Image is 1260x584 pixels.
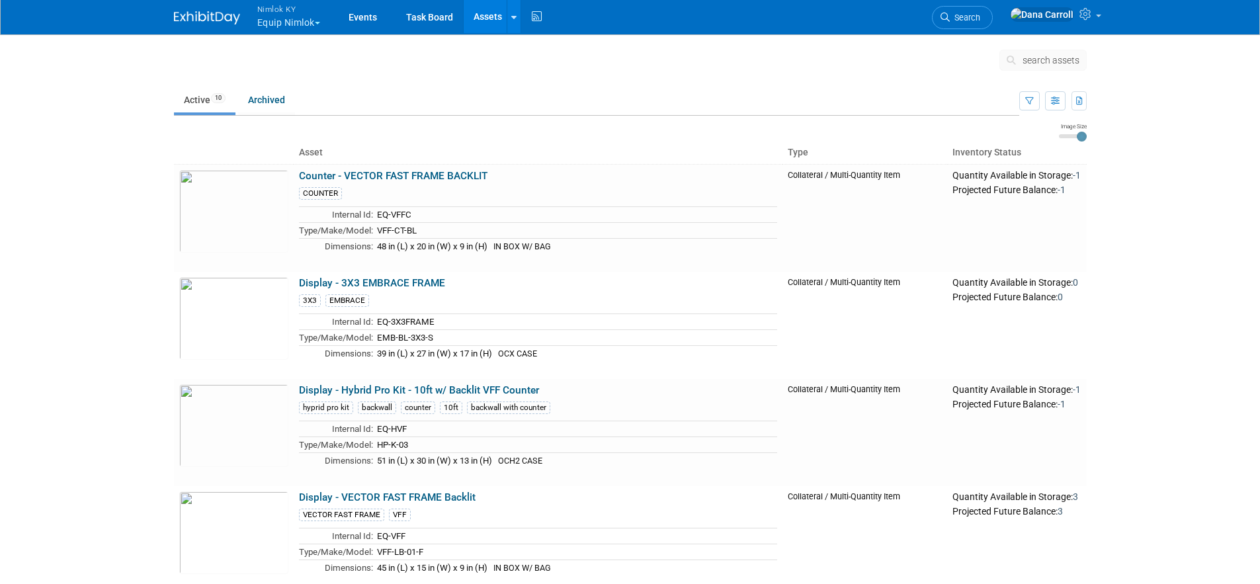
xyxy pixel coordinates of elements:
[299,294,321,307] div: 3X3
[1059,122,1087,130] div: Image Size
[377,241,487,251] span: 48 in (L) x 20 in (W) x 9 in (H)
[299,329,373,345] td: Type/Make/Model:
[467,401,550,414] div: backwall with counter
[952,396,1081,411] div: Projected Future Balance:
[498,349,537,358] span: OCX CASE
[440,401,462,414] div: 10ft
[373,329,778,345] td: EMB-BL-3X3-S
[299,509,384,521] div: VECTOR FAST FRAME
[358,401,396,414] div: backwall
[401,401,435,414] div: counter
[299,401,353,414] div: hyprid pro kit
[373,544,778,560] td: VFF-LB-01-F
[299,222,373,238] td: Type/Make/Model:
[299,544,373,560] td: Type/Make/Model:
[952,277,1081,289] div: Quantity Available in Storage:
[1073,384,1081,395] span: -1
[493,563,551,573] span: IN BOX W/ BAG
[257,2,320,16] span: Nimlok KY
[294,142,783,164] th: Asset
[377,563,487,573] span: 45 in (L) x 15 in (W) x 9 in (H)
[174,11,240,24] img: ExhibitDay
[299,560,373,575] td: Dimensions:
[373,528,778,544] td: EQ-VFF
[1010,7,1074,22] img: Dana Carroll
[299,277,445,289] a: Display - 3X3 EMBRACE FRAME
[1058,292,1063,302] span: 0
[377,349,492,358] span: 39 in (L) x 27 in (W) x 17 in (H)
[389,509,411,521] div: VFF
[1058,185,1066,195] span: -1
[932,6,993,29] a: Search
[1023,55,1079,65] span: search assets
[373,314,778,330] td: EQ-3X3FRAME
[299,314,373,330] td: Internal Id:
[373,222,778,238] td: VFF-CT-BL
[493,241,551,251] span: IN BOX W/ BAG
[952,289,1081,304] div: Projected Future Balance:
[782,272,947,379] td: Collateral / Multi-Quantity Item
[238,87,295,112] a: Archived
[782,164,947,272] td: Collateral / Multi-Quantity Item
[373,437,778,452] td: HP-K-03
[299,421,373,437] td: Internal Id:
[174,87,235,112] a: Active10
[377,456,492,466] span: 51 in (L) x 30 in (W) x 13 in (H)
[952,170,1081,182] div: Quantity Available in Storage:
[299,345,373,360] td: Dimensions:
[299,187,342,200] div: COUNTER
[299,452,373,468] td: Dimensions:
[952,182,1081,196] div: Projected Future Balance:
[498,456,542,466] span: OCH2 CASE
[1058,506,1063,517] span: 3
[299,384,539,396] a: Display - Hybrid Pro Kit - 10ft w/ Backlit VFF Counter
[952,491,1081,503] div: Quantity Available in Storage:
[1073,491,1078,502] span: 3
[211,93,226,103] span: 10
[952,503,1081,518] div: Projected Future Balance:
[999,50,1087,71] button: search assets
[299,170,487,182] a: Counter - VECTOR FAST FRAME BACKLIT
[1058,399,1066,409] span: -1
[325,294,369,307] div: EMBRACE
[782,142,947,164] th: Type
[782,379,947,486] td: Collateral / Multi-Quantity Item
[299,207,373,223] td: Internal Id:
[952,384,1081,396] div: Quantity Available in Storage:
[299,528,373,544] td: Internal Id:
[299,437,373,452] td: Type/Make/Model:
[1073,170,1081,181] span: -1
[950,13,980,22] span: Search
[373,207,778,223] td: EQ-VFFC
[299,491,476,503] a: Display - VECTOR FAST FRAME Backlit
[373,421,778,437] td: EQ-HVF
[299,238,373,253] td: Dimensions:
[1073,277,1078,288] span: 0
